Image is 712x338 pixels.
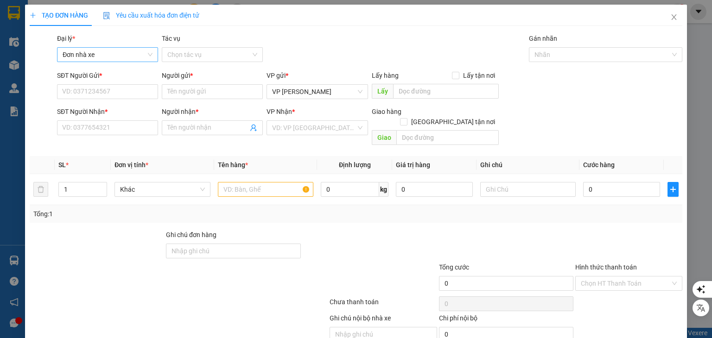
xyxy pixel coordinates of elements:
[661,5,687,31] button: Close
[396,182,473,197] input: 0
[407,117,499,127] span: [GEOGRAPHIC_DATA] tận nơi
[33,209,275,219] div: Tổng: 1
[162,70,263,81] div: Người gửi
[162,106,263,117] div: Người nhận
[396,161,430,169] span: Giá trị hàng
[439,313,573,327] div: Chi phí nội bộ
[267,70,368,81] div: VP gửi
[250,124,257,131] span: user-add
[529,35,557,42] label: Gán nhãn
[371,84,393,99] span: Lấy
[371,108,401,115] span: Giao hàng
[371,130,396,145] span: Giao
[120,182,204,196] span: Khác
[396,130,499,145] input: Dọc đường
[33,182,48,197] button: delete
[166,231,216,238] label: Ghi chú đơn hàng
[162,35,180,42] label: Tác vụ
[338,161,370,169] span: Định lượng
[329,297,438,313] div: Chưa thanh toán
[58,161,66,169] span: SL
[166,244,300,258] input: Ghi chú đơn hàng
[267,108,292,115] span: VP Nhận
[477,156,579,174] th: Ghi chú
[30,12,88,19] span: TẠO ĐƠN HÀNG
[330,313,437,327] div: Ghi chú nội bộ nhà xe
[439,263,469,271] span: Tổng cước
[103,12,110,19] img: icon
[57,70,158,81] div: SĐT Người Gửi
[583,161,615,169] span: Cước hàng
[371,72,398,79] span: Lấy hàng
[272,85,362,99] span: VP Vũng Tàu
[459,70,499,81] span: Lấy tận nơi
[63,48,153,62] span: Đơn nhà xe
[670,13,678,21] span: close
[218,182,313,197] input: VD: Bàn, Ghế
[114,161,148,169] span: Đơn vị tính
[668,186,678,193] span: plus
[218,161,248,169] span: Tên hàng
[57,35,75,42] span: Đại lý
[667,182,679,197] button: plus
[103,12,199,19] span: Yêu cầu xuất hóa đơn điện tử
[575,263,637,271] label: Hình thức thanh toán
[30,12,36,19] span: plus
[393,84,499,99] input: Dọc đường
[379,182,388,197] span: kg
[480,182,576,197] input: Ghi Chú
[57,106,158,117] div: SĐT Người Nhận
